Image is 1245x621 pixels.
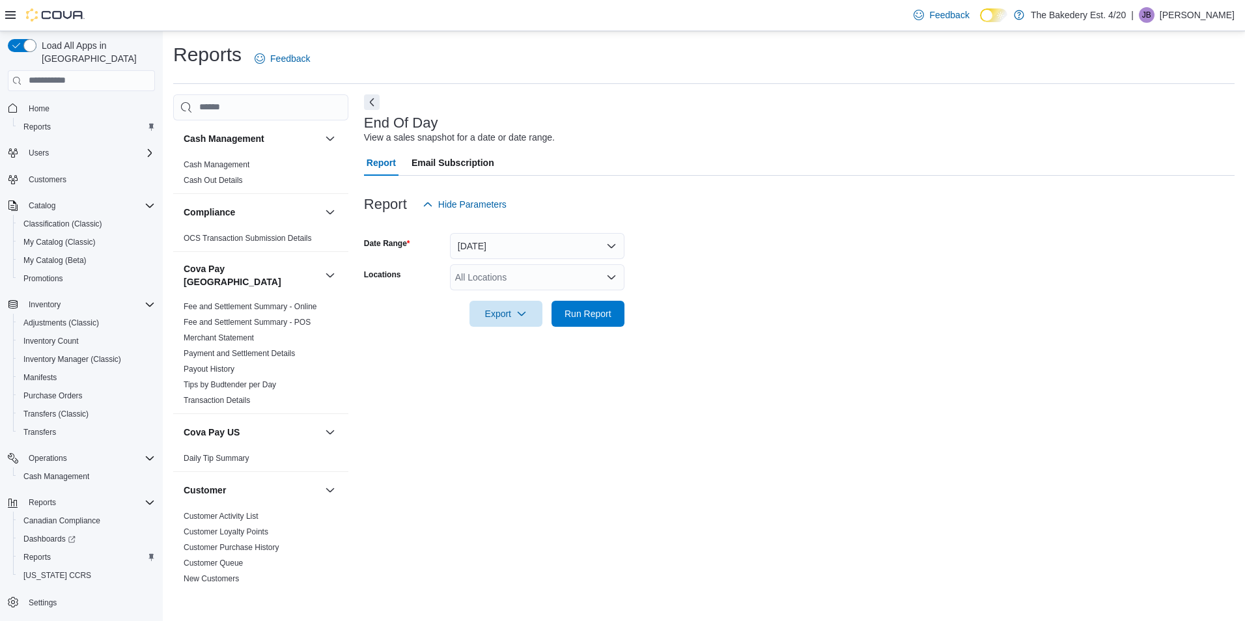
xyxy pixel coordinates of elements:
button: Promotions [13,269,160,288]
span: Transfers [23,427,56,437]
span: Catalog [23,198,155,214]
a: Reports [18,119,56,135]
span: Feedback [929,8,969,21]
span: Transaction Details [184,395,250,406]
button: Compliance [322,204,338,220]
h3: Cash Management [184,132,264,145]
a: [US_STATE] CCRS [18,568,96,583]
button: Reports [13,548,160,566]
button: Inventory [3,296,160,314]
button: Operations [3,449,160,467]
span: Cash Management [184,159,249,170]
span: Export [477,301,535,327]
button: Customer [184,484,320,497]
span: Users [23,145,155,161]
a: Fee and Settlement Summary - Online [184,302,317,311]
a: Daily Tip Summary [184,454,249,463]
button: Reports [13,118,160,136]
span: Catalog [29,200,55,211]
button: Compliance [184,206,320,219]
span: Customer Activity List [184,511,259,521]
div: Customer [173,508,348,592]
span: Reports [18,119,155,135]
button: Transfers [13,423,160,441]
a: Transfers [18,424,61,440]
a: Transfers (Classic) [18,406,94,422]
span: Manifests [18,370,155,385]
span: My Catalog (Classic) [18,234,155,250]
button: Settings [3,592,160,611]
a: Reports [18,549,56,565]
a: Promotions [18,271,68,286]
img: Cova [26,8,85,21]
button: Reports [3,493,160,512]
span: Operations [23,450,155,466]
div: View a sales snapshot for a date or date range. [364,131,555,145]
a: Transaction Details [184,396,250,405]
span: Run Report [565,307,611,320]
span: Dashboards [18,531,155,547]
span: Transfers (Classic) [18,406,155,422]
button: My Catalog (Classic) [13,233,160,251]
p: [PERSON_NAME] [1160,7,1235,23]
h1: Reports [173,42,242,68]
span: Load All Apps in [GEOGRAPHIC_DATA] [36,39,155,65]
span: Inventory [29,299,61,310]
button: Transfers (Classic) [13,405,160,423]
button: Users [23,145,54,161]
button: Adjustments (Classic) [13,314,160,332]
a: Customer Loyalty Points [184,527,268,536]
a: Merchant Statement [184,333,254,342]
a: My Catalog (Beta) [18,253,92,268]
button: Inventory Manager (Classic) [13,350,160,368]
a: Fee and Settlement Summary - POS [184,318,311,327]
span: Dashboards [23,534,76,544]
span: Purchase Orders [18,388,155,404]
a: Inventory Count [18,333,84,349]
div: Compliance [173,230,348,251]
button: Open list of options [606,272,617,283]
button: Cova Pay [GEOGRAPHIC_DATA] [184,262,320,288]
div: Cash Management [173,157,348,193]
button: Cash Management [13,467,160,486]
span: My Catalog (Classic) [23,237,96,247]
span: Inventory Count [23,336,79,346]
span: Customer Queue [184,558,243,568]
span: Canadian Compliance [18,513,155,529]
button: [US_STATE] CCRS [13,566,160,585]
a: Purchase Orders [18,388,88,404]
a: Canadian Compliance [18,513,105,529]
span: Inventory Manager (Classic) [18,352,155,367]
button: Cova Pay [GEOGRAPHIC_DATA] [322,268,338,283]
span: Cash Management [18,469,155,484]
a: Settings [23,595,62,611]
span: Reports [23,552,51,562]
span: Tips by Budtender per Day [184,379,276,390]
button: Inventory [23,297,66,312]
span: Promotions [18,271,155,286]
span: Feedback [270,52,310,65]
span: Settings [23,594,155,610]
button: My Catalog (Beta) [13,251,160,269]
h3: End Of Day [364,115,438,131]
span: Customers [29,174,66,185]
a: Customer Queue [184,559,243,568]
span: Fee and Settlement Summary - POS [184,317,311,327]
span: Purchase Orders [23,391,83,401]
span: Email Subscription [412,150,494,176]
button: Cova Pay US [322,424,338,440]
span: Manifests [23,372,57,383]
button: Run Report [552,301,624,327]
span: Home [23,100,155,117]
button: Export [469,301,542,327]
h3: Cova Pay US [184,426,240,439]
a: Tips by Budtender per Day [184,380,276,389]
button: Next [364,94,380,110]
button: Cova Pay US [184,426,320,439]
span: Inventory [23,297,155,312]
span: New Customers [184,573,239,584]
a: Inventory Manager (Classic) [18,352,126,367]
span: Washington CCRS [18,568,155,583]
span: Customers [23,171,155,187]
